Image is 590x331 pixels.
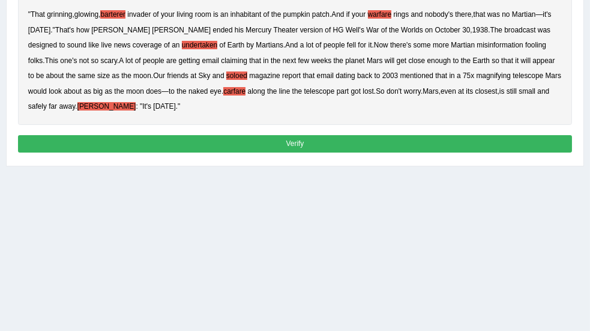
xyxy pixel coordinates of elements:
[333,26,344,34] b: HG
[375,71,381,80] b: to
[135,56,141,65] b: of
[515,56,519,65] b: it
[521,56,531,65] b: will
[381,26,387,34] b: of
[220,41,226,49] b: of
[125,56,133,65] b: lot
[263,56,268,65] b: in
[263,10,269,19] b: of
[458,87,464,96] b: at
[538,26,550,34] b: was
[101,41,112,49] b: live
[59,102,75,111] b: away
[279,87,290,96] b: line
[164,41,170,49] b: of
[543,10,551,19] b: it's
[142,102,151,111] b: It's
[316,41,322,49] b: of
[463,71,474,80] b: 75x
[357,71,372,80] b: back
[223,87,245,96] b: carfare
[235,26,244,34] b: his
[60,56,77,65] b: one's
[119,56,123,65] b: A
[127,10,151,19] b: invader
[153,71,165,80] b: Our
[227,41,244,49] b: Earth
[79,56,89,65] b: not
[300,41,304,49] b: a
[387,87,402,96] b: don't
[230,10,262,19] b: inhabitant
[367,56,382,65] b: Mars
[245,26,271,34] b: Mercury
[282,71,301,80] b: report
[28,87,47,96] b: would
[414,41,431,49] b: some
[78,71,95,80] b: same
[300,26,323,34] b: version
[249,71,280,80] b: magazine
[176,87,187,96] b: the
[312,10,330,19] b: patch
[179,56,200,65] b: getting
[411,10,423,19] b: and
[490,26,503,34] b: The
[346,10,350,19] b: if
[352,10,366,19] b: your
[298,56,310,65] b: few
[91,26,150,34] b: [PERSON_NAME]
[77,102,136,111] b: [PERSON_NAME]
[18,135,573,153] button: Verify
[220,10,228,19] b: an
[400,71,434,80] b: mentioned
[435,26,460,34] b: October
[461,56,471,65] b: the
[425,10,453,19] b: nobody's
[271,10,281,19] b: the
[292,87,303,96] b: the
[182,41,218,49] b: undertaken
[532,56,555,65] b: appear
[91,56,99,65] b: so
[212,71,224,80] b: and
[64,87,82,96] b: about
[525,41,546,49] b: fooling
[285,41,298,49] b: And
[190,71,196,80] b: at
[475,87,498,96] b: closest
[333,56,343,65] b: the
[176,10,193,19] b: living
[376,87,385,96] b: So
[303,71,315,80] b: that
[537,87,549,96] b: and
[167,71,188,80] b: friends
[433,41,449,49] b: more
[512,10,536,19] b: Martian
[507,87,517,96] b: still
[358,41,366,49] b: for
[36,71,44,80] b: be
[66,71,76,80] b: the
[256,41,283,49] b: Martians
[121,71,131,80] b: the
[105,87,113,96] b: as
[385,56,395,65] b: will
[31,10,45,19] b: That
[212,26,232,34] b: ended
[441,87,456,96] b: even
[46,71,64,80] b: about
[172,41,179,49] b: an
[76,26,89,34] b: how
[47,10,72,19] b: grinning
[166,56,176,65] b: are
[472,26,488,34] b: 1938
[336,71,355,80] b: dating
[519,87,535,96] b: small
[28,26,50,34] b: [DATE]
[114,41,131,49] b: news
[152,26,211,34] b: [PERSON_NAME]
[492,56,499,65] b: so
[473,56,490,65] b: Earth
[55,26,74,34] b: That's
